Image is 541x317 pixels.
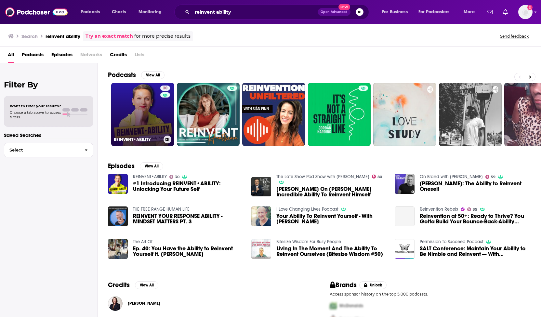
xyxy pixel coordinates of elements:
[395,174,415,194] a: Rosie O'Donnell: The Ability to Reinvent Oneself
[4,132,93,138] p: Saved Searches
[339,303,363,309] span: McDonalds
[359,281,387,289] button: Unlock
[276,213,387,224] a: Your Ability To Reinvent Yourself - With Keara Palmay
[527,5,533,10] svg: Add a profile image
[420,213,530,224] a: Reinvention at 50+: Ready to Thrive? You Gotta Build Your Bounce-Back-Ability Muscle
[108,174,128,194] img: #1 Introducing REINVENT•ABILITY: Unlocking Your Future Self
[112,7,126,17] span: Charts
[467,207,478,211] a: 35
[108,162,135,170] h2: Episodes
[276,186,387,197] a: Judd Apatow On George Carlin’s Incredible Ability To Reinvent Himself
[133,181,244,192] a: #1 Introducing REINVENT•ABILITY: Unlocking Your Future Self
[420,246,530,257] span: SALT Conference: Maintain Your Ability to Be Nimble and Reinvent — With [PERSON_NAME], CEO of [PE...
[114,137,161,142] h3: REINVENT•ABILITY
[133,174,167,179] a: REINVENT•ABILITY
[420,246,530,257] a: SALT Conference: Maintain Your Ability to Be Nimble and Reinvent — With George Schultze, CEO of S...
[500,7,510,18] a: Show notifications dropdown
[377,176,382,178] span: 80
[459,7,483,17] button: open menu
[251,206,271,226] a: Your Ability To Reinvent Yourself - With Keara Palmay
[491,176,495,178] span: 59
[81,7,100,17] span: Podcasts
[141,71,165,79] button: View All
[414,7,459,17] button: open menu
[276,186,387,197] span: [PERSON_NAME] On [PERSON_NAME] Incredible Ability To Reinvent Himself
[276,206,338,212] a: I Love Changing Lives Podcast
[108,239,128,259] img: Ep. 40: You Have the Ability to Reinvent Yourself ft. Austin Scott
[4,143,93,157] button: Select
[420,174,483,179] a: On Brand with Donny Deutsch
[133,206,190,212] a: THE FREE RANGE HUMAN LIFE
[86,33,133,40] a: Try an exact match
[108,293,309,314] button: Marcia BarnesMarcia Barnes
[108,281,158,289] a: CreditsView All
[46,33,80,39] h3: reinvent ability
[135,281,158,289] button: View All
[192,7,318,17] input: Search podcasts, credits, & more...
[180,5,375,20] div: Search podcasts, credits, & more...
[318,8,350,16] button: Open AdvancedNew
[108,281,130,289] h2: Credits
[338,4,350,10] span: New
[110,49,127,63] a: Credits
[330,281,357,289] h2: Brands
[128,301,160,306] a: Marcia Barnes
[133,246,244,257] span: Ep. 40: You Have the Ability to Reinvent Yourself ft. [PERSON_NAME]
[108,71,165,79] a: PodcastsView All
[5,6,68,18] img: Podchaser - Follow, Share and Rate Podcasts
[133,246,244,257] a: Ep. 40: You Have the Ability to Reinvent Yourself ft. Austin Scott
[10,110,61,119] span: Choose a tab above to access filters.
[473,208,477,211] span: 35
[276,213,387,224] span: Your Ability To Reinvent Yourself - With [PERSON_NAME]
[108,71,136,79] h2: Podcasts
[139,7,162,17] span: Monitoring
[22,49,44,63] a: Podcasts
[251,239,271,259] a: Living In The Moment And The Ability To Reinvent Ourselves (Bitesize Wisdom #50)
[133,239,152,244] a: The Art Of
[76,7,108,17] button: open menu
[395,206,415,226] a: Reinvention at 50+: Ready to Thrive? You Gotta Build Your Bounce-Back-Ability Muscle
[420,181,530,192] a: Rosie O'Donnell: The Ability to Reinvent Oneself
[8,49,14,63] a: All
[377,7,416,17] button: open menu
[80,49,102,63] span: Networks
[464,7,475,17] span: More
[420,239,483,244] a: Permission To Succeed Podcast
[4,80,93,89] h2: Filter By
[10,104,61,108] span: Want to filter your results?
[518,5,533,19] img: User Profile
[382,7,408,17] span: For Business
[276,174,369,179] a: The Late Show Pod Show with Stephen Colbert
[163,85,167,92] span: 30
[321,10,348,14] span: Open Advanced
[51,49,73,63] a: Episodes
[134,33,191,40] span: for more precise results
[21,33,38,39] h3: Search
[498,33,531,39] button: Send feedback
[330,292,530,297] p: Access sponsor history on the top 5,000 podcasts.
[395,239,415,259] img: SALT Conference: Maintain Your Ability to Be Nimble and Reinvent — With George Schultze, CEO of S...
[4,148,79,152] span: Select
[420,206,458,212] a: Reinvention Rebels
[485,175,496,179] a: 59
[133,213,244,224] a: REINVENT YOUR RESPONSE ABILITY - MINDSET MATTERS PT. 3
[108,296,123,311] img: Marcia Barnes
[420,181,530,192] span: [PERSON_NAME]: The Ability to Reinvent Oneself
[418,7,450,17] span: For Podcasters
[108,7,130,17] a: Charts
[276,246,387,257] a: Living In The Moment And The Ability To Reinvent Ourselves (Bitesize Wisdom #50)
[327,299,339,312] img: First Pro Logo
[108,206,128,226] img: REINVENT YOUR RESPONSE ABILITY - MINDSET MATTERS PT. 3
[111,83,174,146] a: 30REINVENT•ABILITY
